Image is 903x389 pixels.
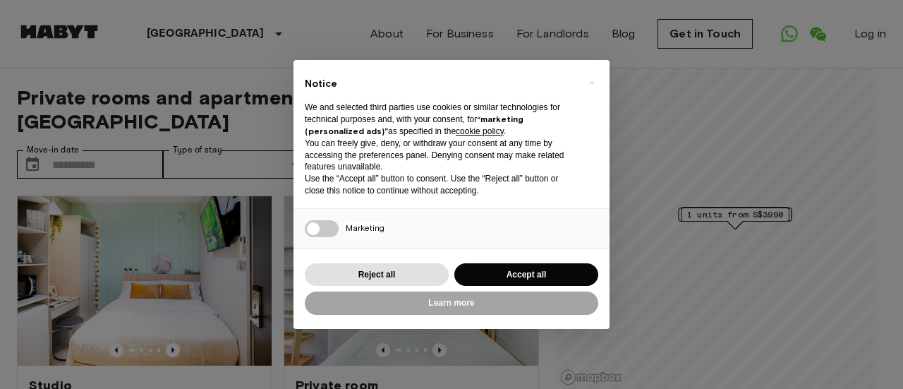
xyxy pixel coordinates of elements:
p: Use the “Accept all” button to consent. Use the “Reject all” button or close this notice to conti... [305,173,576,197]
strong: “marketing (personalized ads)” [305,114,523,136]
p: We and selected third parties use cookies or similar technologies for technical purposes and, wit... [305,102,576,137]
span: Marketing [346,222,384,233]
button: Close this notice [580,71,602,94]
button: Reject all [305,263,449,287]
button: Learn more [305,292,598,315]
span: × [589,74,594,91]
button: Accept all [454,263,598,287]
p: You can freely give, deny, or withdraw your consent at any time by accessing the preferences pane... [305,138,576,173]
h2: Notice [305,77,576,91]
a: cookie policy [456,126,504,136]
